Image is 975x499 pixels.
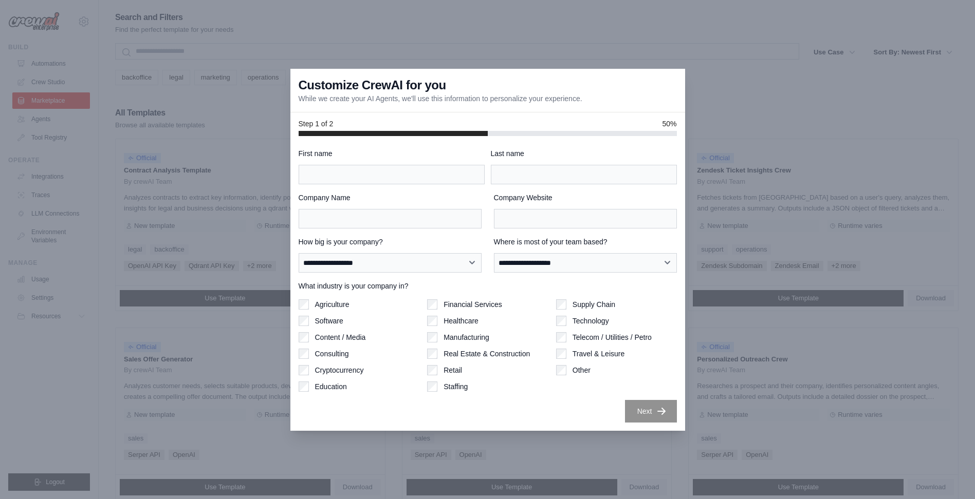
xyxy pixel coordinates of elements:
[315,365,364,375] label: Cryptocurrency
[444,365,462,375] label: Retail
[573,316,609,326] label: Technology
[573,349,624,359] label: Travel & Leisure
[299,93,582,104] p: While we create your AI Agents, we'll use this information to personalize your experience.
[444,299,502,310] label: Financial Services
[315,299,349,310] label: Agriculture
[625,400,677,423] button: Next
[444,332,489,342] label: Manufacturing
[299,119,334,129] span: Step 1 of 2
[573,332,652,342] label: Telecom / Utilities / Petro
[299,77,446,93] h3: Customize CrewAI for you
[299,237,482,247] label: How big is your company?
[573,299,615,310] label: Supply Chain
[315,316,343,326] label: Software
[299,281,677,291] label: What industry is your company in?
[315,332,366,342] label: Content / Media
[662,119,676,129] span: 50%
[444,316,479,326] label: Healthcare
[315,349,349,359] label: Consulting
[444,381,468,392] label: Staffing
[494,237,677,247] label: Where is most of your team based?
[494,193,677,203] label: Company Website
[299,148,485,159] label: First name
[444,349,530,359] label: Real Estate & Construction
[573,365,591,375] label: Other
[491,148,677,159] label: Last name
[315,381,347,392] label: Education
[299,193,482,203] label: Company Name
